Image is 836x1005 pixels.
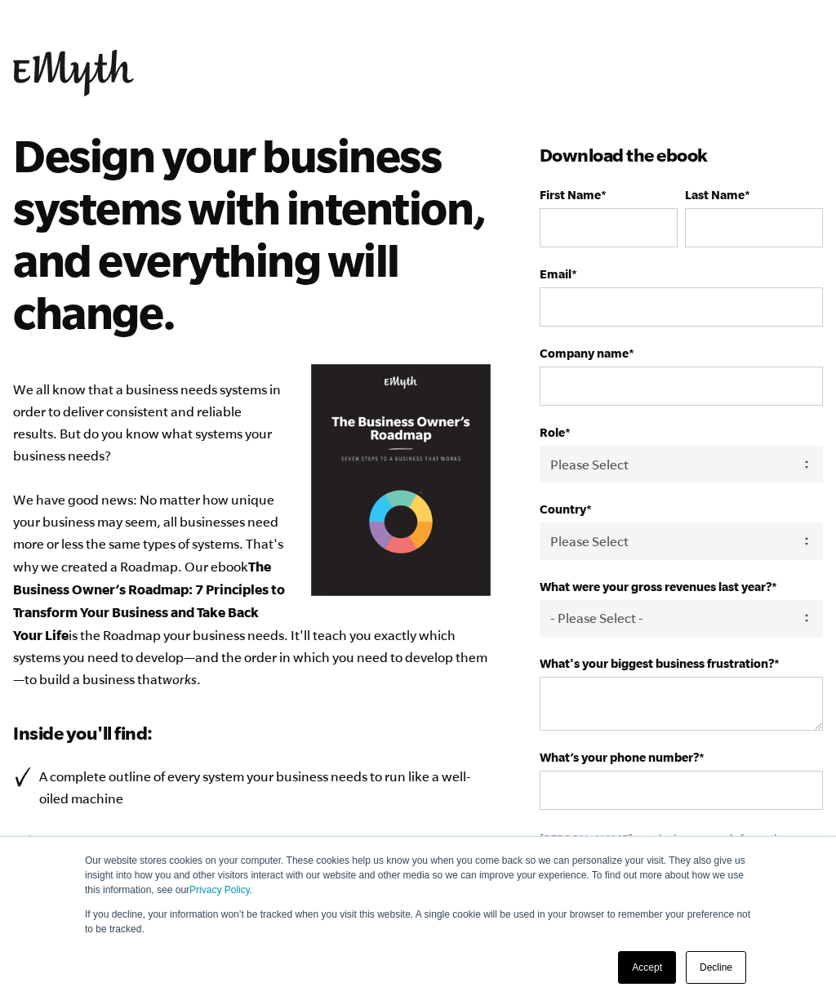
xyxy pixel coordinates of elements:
[13,50,134,96] img: EMyth
[540,142,823,168] h3: Download the ebook
[540,580,772,594] span: What were your gross revenues last year?
[13,129,491,338] h2: Design your business systems with intention, and everything will change.
[85,853,751,897] p: Our website stores cookies on your computer. These cookies help us know you when you come back so...
[685,188,745,202] span: Last Name
[540,750,699,764] span: What’s your phone number?
[754,927,836,1005] iframe: Chat Widget
[13,766,491,810] li: A complete outline of every system your business needs to run like a well-oiled machine
[13,832,491,854] li: An overview of the “three stages” required to develop your business
[162,672,197,687] em: works
[540,656,774,670] span: What's your biggest business frustration?
[540,267,571,281] span: Email
[540,346,629,360] span: Company name
[13,720,491,746] h3: Inside you'll find:
[686,951,746,984] a: Decline
[540,425,565,439] span: Role
[540,188,601,202] span: First Name
[540,829,823,927] p: [PERSON_NAME] needs the contact information you provide to us to contact you about our products a...
[540,502,586,516] span: Country
[189,884,250,896] a: Privacy Policy
[13,558,285,643] b: The Business Owner’s Roadmap: 7 Principles to Transform Your Business and Take Back Your Life
[85,907,751,936] p: If you decline, your information won’t be tracked when you visit this website. A single cookie wi...
[618,951,676,984] a: Accept
[13,379,491,691] p: We all know that a business needs systems in order to deliver consistent and reliable results. Bu...
[311,364,491,597] img: Business Owners Roadmap Cover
